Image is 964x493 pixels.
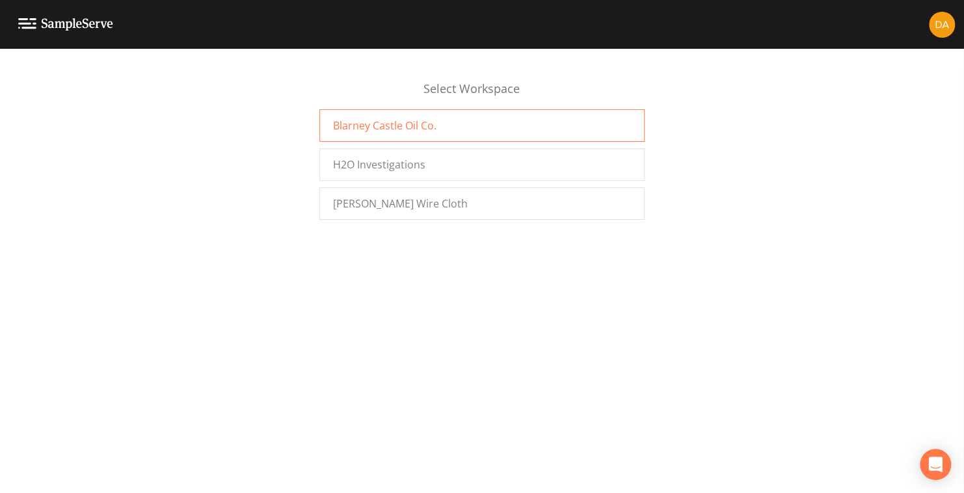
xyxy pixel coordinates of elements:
[333,157,425,172] span: H2O Investigations
[319,109,645,142] a: Blarney Castle Oil Co.
[333,118,436,133] span: Blarney Castle Oil Co.
[929,12,955,38] img: e87f1c0e44c1658d59337c30f0e43455
[333,196,468,211] span: [PERSON_NAME] Wire Cloth
[319,187,645,220] a: [PERSON_NAME] Wire Cloth
[319,148,645,181] a: H2O Investigations
[18,18,113,31] img: logo
[319,80,645,109] div: Select Workspace
[920,449,951,480] div: Open Intercom Messenger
